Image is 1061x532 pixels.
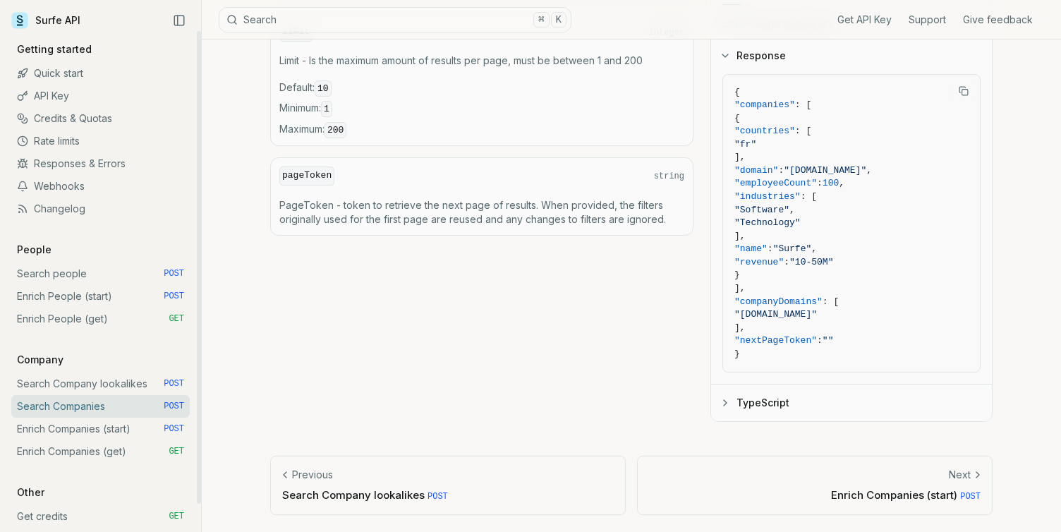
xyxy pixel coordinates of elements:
[734,113,740,123] span: {
[11,485,50,500] p: Other
[734,165,778,176] span: "domain"
[11,198,190,220] a: Changelog
[321,101,332,117] code: 1
[270,456,626,514] a: PreviousSearch Company lookalikes POST
[164,423,184,435] span: POST
[789,205,795,215] span: ,
[11,62,190,85] a: Quick start
[164,401,184,412] span: POST
[839,178,844,188] span: ,
[837,13,892,27] a: Get API Key
[734,205,789,215] span: "Software"
[169,10,190,31] button: Collapse Sidebar
[325,122,346,138] code: 200
[279,122,684,138] span: Maximum :
[279,80,684,96] span: Default :
[734,231,746,241] span: ],
[164,378,184,389] span: POST
[279,101,684,116] span: Minimum :
[734,335,817,346] span: "nextPageToken"
[11,175,190,198] a: Webhooks
[817,178,823,188] span: :
[11,418,190,440] a: Enrich Companies (start) POST
[768,243,773,254] span: :
[734,243,768,254] span: "name"
[282,488,614,502] p: Search Company lookalikes
[315,80,332,97] code: 10
[823,296,839,307] span: : [
[963,13,1033,27] a: Give feedback
[711,74,992,385] div: Response
[734,322,746,333] span: ],
[734,309,817,320] span: "[DOMAIN_NAME]"
[292,468,333,482] p: Previous
[11,152,190,175] a: Responses & Errors
[734,270,740,280] span: }
[811,243,817,254] span: ,
[11,107,190,130] a: Credits & Quotas
[734,152,746,162] span: ],
[11,262,190,285] a: Search people POST
[711,37,992,74] button: Response
[734,296,823,307] span: "companyDomains"
[11,505,190,528] a: Get credits GET
[11,353,69,367] p: Company
[11,85,190,107] a: API Key
[164,268,184,279] span: POST
[817,335,823,346] span: :
[169,313,184,325] span: GET
[784,165,866,176] span: "[DOMAIN_NAME]"
[949,468,971,482] p: Next
[734,139,756,150] span: "fr"
[11,285,190,308] a: Enrich People (start) POST
[960,492,981,502] span: POST
[711,385,992,421] button: TypeScript
[784,257,789,267] span: :
[734,178,817,188] span: "employeeCount"
[866,165,872,176] span: ,
[734,87,740,97] span: {
[11,440,190,463] a: Enrich Companies (get) GET
[734,349,740,359] span: }
[801,191,817,202] span: : [
[649,488,981,502] p: Enrich Companies (start)
[11,395,190,418] a: Search Companies POST
[734,283,746,294] span: ],
[823,178,839,188] span: 100
[734,126,795,136] span: "countries"
[164,291,184,302] span: POST
[11,373,190,395] a: Search Company lookalikes POST
[637,456,993,514] a: NextEnrich Companies (start) POST
[428,492,448,502] span: POST
[778,165,784,176] span: :
[169,446,184,457] span: GET
[734,99,795,110] span: "companies"
[11,130,190,152] a: Rate limits
[795,126,811,136] span: : [
[551,12,566,28] kbd: K
[279,167,334,186] code: pageToken
[279,54,684,68] p: Limit - Is the maximum amount of results per page, must be between 1 and 200
[11,308,190,330] a: Enrich People (get) GET
[169,511,184,522] span: GET
[219,7,571,32] button: Search⌘K
[533,12,549,28] kbd: ⌘
[789,257,833,267] span: "10-50M"
[654,171,684,182] span: string
[953,80,974,102] button: Copy Text
[734,191,801,202] span: "industries"
[823,335,834,346] span: ""
[279,198,684,226] p: PageToken - token to retrieve the next page of results. When provided, the filters originally use...
[11,10,80,31] a: Surfe API
[795,99,811,110] span: : [
[11,42,97,56] p: Getting started
[734,257,784,267] span: "revenue"
[11,243,57,257] p: People
[909,13,946,27] a: Support
[773,243,812,254] span: "Surfe"
[734,217,801,228] span: "Technology"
